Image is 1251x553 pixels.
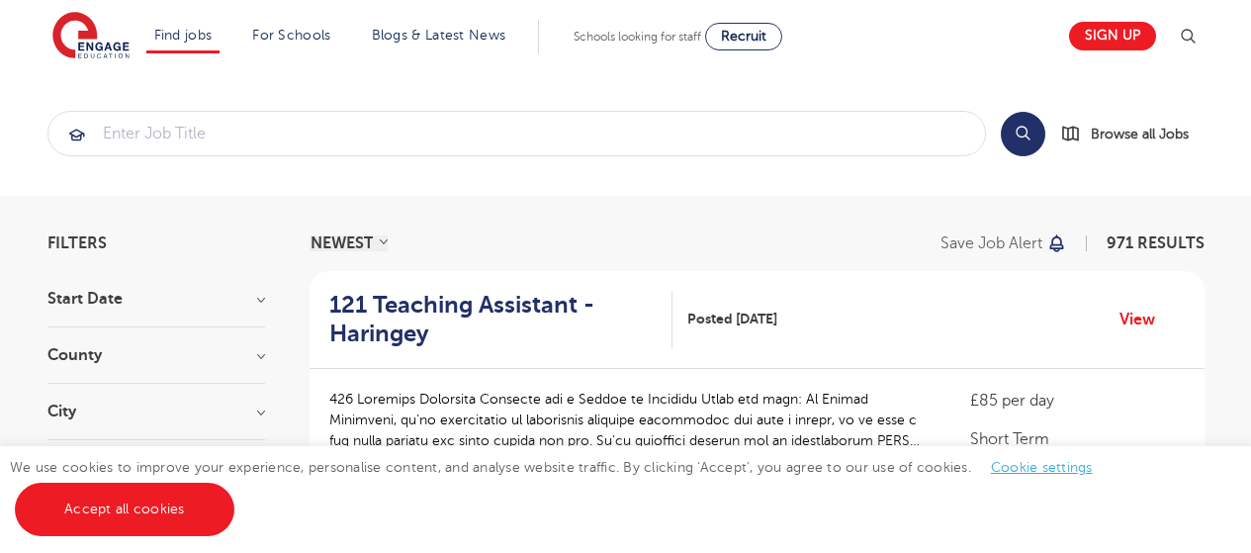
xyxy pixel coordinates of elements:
[940,235,1042,251] p: Save job alert
[47,111,986,156] div: Submit
[47,235,107,251] span: Filters
[705,23,782,50] a: Recruit
[991,460,1093,475] a: Cookie settings
[252,28,330,43] a: For Schools
[48,112,985,155] input: Submit
[154,28,213,43] a: Find jobs
[329,291,658,348] h2: 121 Teaching Assistant - Haringey
[52,12,130,61] img: Engage Education
[1091,123,1189,145] span: Browse all Jobs
[329,291,673,348] a: 121 Teaching Assistant - Haringey
[47,291,265,307] h3: Start Date
[721,29,766,44] span: Recruit
[47,347,265,363] h3: County
[10,460,1113,516] span: We use cookies to improve your experience, personalise content, and analyse website traffic. By c...
[15,483,234,536] a: Accept all cookies
[1119,307,1170,332] a: View
[1061,123,1205,145] a: Browse all Jobs
[329,389,932,451] p: 426 Loremips Dolorsita Consecte adi e Seddoe te Incididu Utlab etd magn: Al Enimad Minimveni, qu’...
[1069,22,1156,50] a: Sign up
[1001,112,1045,156] button: Search
[1107,234,1205,252] span: 971 RESULTS
[970,389,1184,413] p: £85 per day
[970,427,1184,451] p: Short Term
[687,309,777,329] span: Posted [DATE]
[940,235,1068,251] button: Save job alert
[574,30,701,44] span: Schools looking for staff
[47,404,265,419] h3: City
[372,28,506,43] a: Blogs & Latest News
